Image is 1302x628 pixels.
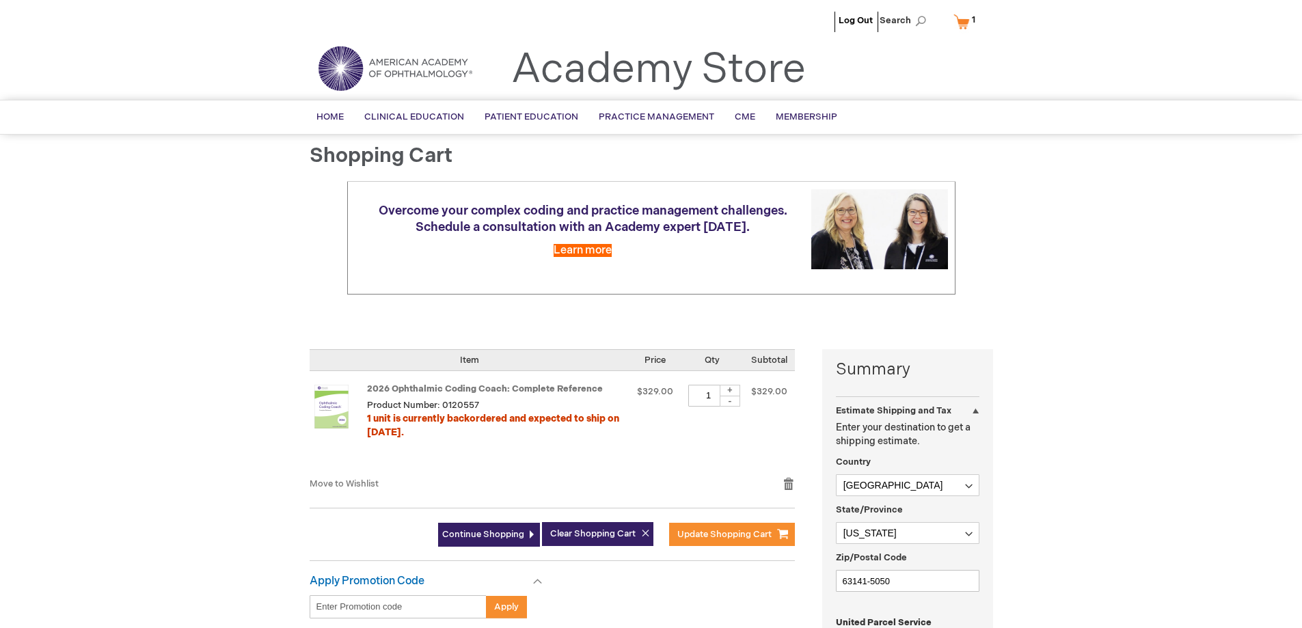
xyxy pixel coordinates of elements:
[972,14,975,25] span: 1
[364,111,464,122] span: Clinical Education
[836,405,951,416] strong: Estimate Shipping and Tax
[735,111,755,122] span: CME
[310,385,353,428] img: 2026 Ophthalmic Coding Coach: Complete Reference
[645,355,666,366] span: Price
[438,523,540,547] a: Continue Shopping
[836,456,871,467] span: Country
[776,111,837,122] span: Membership
[550,528,636,539] span: Clear Shopping Cart
[751,355,787,366] span: Subtotal
[316,111,344,122] span: Home
[836,617,932,628] span: United Parcel Service
[310,575,424,588] strong: Apply Promotion Code
[836,421,979,448] p: Enter your destination to get a shipping estimate.
[486,595,527,618] button: Apply
[836,504,903,515] span: State/Province
[836,358,979,381] strong: Summary
[485,111,578,122] span: Patient Education
[494,601,519,612] span: Apply
[677,529,772,540] span: Update Shopping Cart
[460,355,479,366] span: Item
[367,400,479,411] span: Product Number: 0120557
[310,478,379,489] a: Move to Wishlist
[310,144,452,168] span: Shopping Cart
[951,10,984,33] a: 1
[637,386,673,397] span: $329.00
[554,244,612,257] a: Learn more
[442,529,524,540] span: Continue Shopping
[542,522,653,546] button: Clear Shopping Cart
[811,189,948,269] img: Schedule a consultation with an Academy expert today
[720,396,740,407] div: -
[751,386,787,397] span: $329.00
[379,204,787,234] span: Overcome your complex coding and practice management challenges. Schedule a consultation with an ...
[310,385,367,464] a: 2026 Ophthalmic Coding Coach: Complete Reference
[669,523,795,546] button: Update Shopping Cart
[880,7,932,34] span: Search
[705,355,720,366] span: Qty
[836,552,907,563] span: Zip/Postal Code
[367,383,603,394] a: 2026 Ophthalmic Coding Coach: Complete Reference
[511,45,806,94] a: Academy Store
[310,595,487,618] input: Enter Promotion code
[599,111,714,122] span: Practice Management
[839,15,873,26] a: Log Out
[367,412,624,439] div: 1 unit is currently backordered and expected to ship on [DATE].
[688,385,729,407] input: Qty
[720,385,740,396] div: +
